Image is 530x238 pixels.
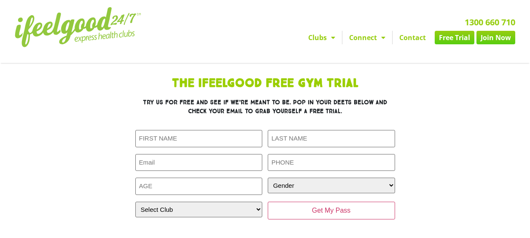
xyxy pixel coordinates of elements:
[268,154,395,171] input: PHONE
[301,31,342,44] a: Clubs
[80,78,451,89] h1: The IfeelGood Free Gym Trial
[393,31,433,44] a: Contact
[135,154,263,171] input: Email
[435,31,474,44] a: Free Trial
[342,31,392,44] a: Connect
[268,130,395,147] input: LAST NAME
[193,31,515,44] nav: Menu
[465,16,515,28] a: 1300 660 710
[135,178,263,195] input: AGE
[135,130,263,147] input: FIRST NAME
[268,202,395,219] input: Get My Pass
[135,98,395,116] h3: Try us for free and see if we’re meant to be. Pop in your deets below and check your email to gra...
[476,31,515,44] a: Join Now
